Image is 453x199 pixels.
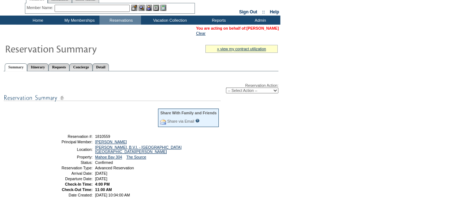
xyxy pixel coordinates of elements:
td: Date Created: [41,193,93,197]
span: 11:00 AM [95,187,112,192]
span: Advanced Reservation [95,166,134,170]
div: Reservation Action: [4,83,278,93]
a: [PERSON_NAME] [247,26,279,30]
span: Confirmed [95,160,113,165]
img: Impersonate [146,5,152,11]
div: Share With Family and Friends [160,111,217,115]
a: Mahoe Bay 304 [95,155,122,159]
td: Departure Date: [41,177,93,181]
a: Requests [48,63,69,71]
td: Reports [197,16,239,25]
td: Reservations [99,16,141,25]
span: :: [262,9,265,14]
a: Summary [5,63,27,71]
a: Help [270,9,279,14]
td: Status: [41,160,93,165]
td: Reservation Type: [41,166,93,170]
td: Principal Member: [41,140,93,144]
td: Location: [41,145,93,154]
td: Reservation #: [41,134,93,139]
a: [PERSON_NAME], B.V.I. - [GEOGRAPHIC_DATA] [GEOGRAPHIC_DATA][PERSON_NAME] [95,145,181,154]
a: Itinerary [27,63,48,71]
input: What is this? [195,119,200,123]
img: Reservaton Summary [5,41,149,56]
td: My Memberships [58,16,99,25]
strong: Check-In Time: [65,182,93,186]
span: You are acting on behalf of: [196,26,279,30]
td: Admin [239,16,280,25]
a: Detail [93,63,109,71]
td: Vacation Collection [141,16,197,25]
td: Home [16,16,58,25]
span: [DATE] [95,171,107,175]
span: 1810559 [95,134,110,139]
a: The Source [126,155,146,159]
span: 4:00 PM [95,182,110,186]
td: Arrival Date: [41,171,93,175]
img: Reservations [153,5,159,11]
img: b_edit.gif [131,5,137,11]
a: Concierge [69,63,92,71]
div: Member Name: [27,5,55,11]
a: Share via Email [167,119,194,123]
img: View [138,5,145,11]
td: Property: [41,155,93,159]
a: Sign Out [239,9,257,14]
img: subTtlResSummary.gif [4,93,221,102]
a: » view my contract utilization [217,47,266,51]
span: [DATE] [95,177,107,181]
a: [PERSON_NAME] [95,140,127,144]
span: [DATE] 10:04:00 AM [95,193,130,197]
img: b_calculator.gif [160,5,166,11]
strong: Check-Out Time: [62,187,93,192]
a: Clear [196,31,205,35]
